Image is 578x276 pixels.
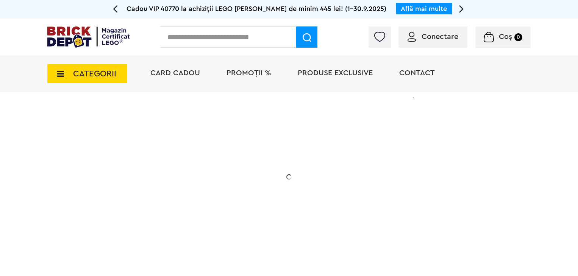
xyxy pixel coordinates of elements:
[422,33,458,40] span: Conectare
[73,70,116,78] span: CATEGORII
[101,217,253,226] div: Explorează
[101,133,253,161] h1: 20% Reducere!
[401,5,447,12] a: Află mai multe
[127,5,386,12] span: Cadou VIP 40770 la achiziții LEGO [PERSON_NAME] de minim 445 lei! (1-30.9.2025)
[399,69,435,77] a: Contact
[227,69,271,77] a: PROMOȚII %
[150,69,200,77] a: Card Cadou
[514,33,522,41] small: 0
[408,33,458,40] a: Conectare
[499,33,512,40] span: Coș
[298,69,373,77] a: Produse exclusive
[101,168,253,200] h2: La două seturi LEGO de adulți achiziționate din selecție! În perioada 12 - [DATE]!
